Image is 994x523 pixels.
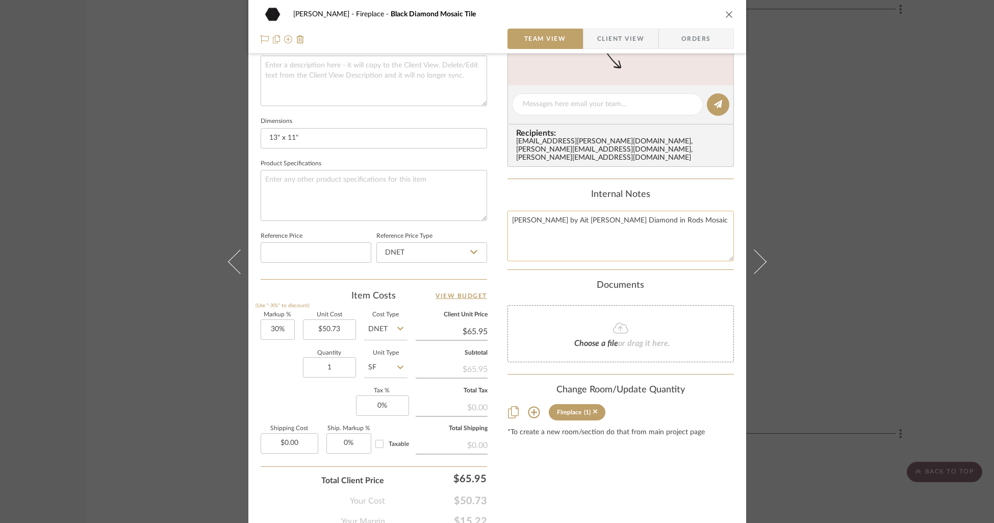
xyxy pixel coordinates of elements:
[296,35,304,43] img: Remove from project
[516,138,729,162] div: [EMAIL_ADDRESS][PERSON_NAME][DOMAIN_NAME] , [PERSON_NAME][EMAIL_ADDRESS][DOMAIN_NAME] , [PERSON_N...
[391,11,476,18] span: Black Diamond Mosaic Tile
[507,189,734,201] div: Internal Notes
[416,312,488,317] label: Client Unit Price
[389,468,491,489] div: $65.95
[261,426,318,431] label: Shipping Cost
[261,312,295,317] label: Markup %
[261,290,487,302] div: Item Costs
[389,441,409,447] span: Taxable
[364,351,407,356] label: Unit Type
[507,280,734,291] div: Documents
[507,429,734,437] div: *To create a new room/section do that from main project page
[416,351,488,356] label: Subtotal
[293,11,356,18] span: [PERSON_NAME]
[524,29,566,49] span: Team View
[416,388,488,393] label: Total Tax
[356,388,407,393] label: Tax %
[574,339,618,347] span: Choose a file
[350,495,385,507] span: Your Cost
[356,11,391,18] span: Fireplace
[725,10,734,19] button: close
[376,234,432,239] label: Reference Price Type
[261,4,285,24] img: a63ef5f5-fd69-40bb-9f30-433a377e81c9_48x40.jpg
[584,409,591,416] div: (1)
[618,339,670,347] span: or drag it here.
[670,29,722,49] span: Orders
[597,29,644,49] span: Client View
[507,385,734,396] div: Change Room/Update Quantity
[261,128,487,148] input: Enter the dimensions of this item
[436,290,487,302] a: View Budget
[416,426,488,431] label: Total Shipping
[364,312,407,317] label: Cost Type
[303,351,356,356] label: Quantity
[416,397,488,416] div: $0.00
[261,161,321,166] label: Product Specifications
[261,234,302,239] label: Reference Price
[261,119,292,124] label: Dimensions
[416,359,488,378] div: $65.95
[321,475,384,487] span: Total Client Price
[516,129,729,138] span: Recipients:
[303,312,356,317] label: Unit Cost
[385,495,487,507] span: $50.73
[416,435,488,454] div: $0.00
[557,409,581,416] div: Fireplace
[326,426,371,431] label: Ship. Markup %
